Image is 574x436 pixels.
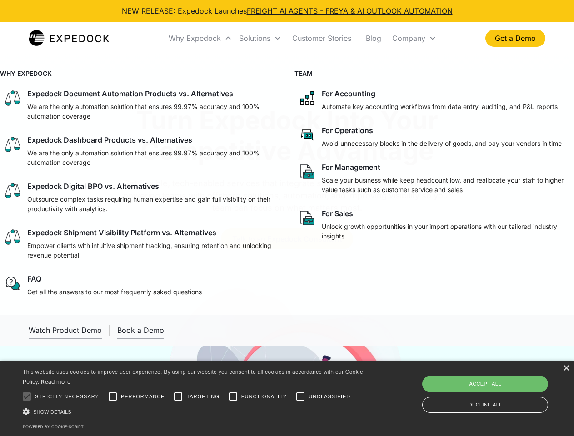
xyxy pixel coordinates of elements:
span: Unclassified [309,393,350,401]
div: Company [392,34,425,43]
a: home [29,29,109,47]
div: For Management [322,163,380,172]
img: scale icon [4,89,22,107]
img: regular chat bubble icon [4,274,22,292]
div: Why Expedock [169,34,221,43]
div: Expedock Shipment Visibility Platform vs. Alternatives [27,228,216,237]
div: For Accounting [322,89,375,98]
img: scale icon [4,135,22,154]
div: Expedock Document Automation Products vs. Alternatives [27,89,233,98]
span: Show details [33,409,71,415]
p: We are the only automation solution that ensures 99.97% accuracy and 100% automation coverage [27,148,276,167]
p: Get all the answers to our most frequently asked questions [27,287,202,297]
img: scale icon [4,228,22,246]
div: Show details [23,407,366,416]
a: Book a Demo [117,322,164,339]
p: We are the only automation solution that ensures 99.97% accuracy and 100% automation coverage [27,102,276,121]
div: Solutions [235,23,285,54]
div: Book a Demo [117,326,164,335]
span: Targeting [186,393,219,401]
img: paper and bag icon [298,209,316,227]
div: For Sales [322,209,353,218]
img: network like icon [298,89,316,107]
a: open lightbox [29,322,102,339]
div: FAQ [27,274,41,283]
div: NEW RELEASE: Expedock Launches [122,5,453,16]
div: Expedock Digital BPO vs. Alternatives [27,182,159,191]
img: rectangular chat bubble icon [298,126,316,144]
div: Expedock Dashboard Products vs. Alternatives [27,135,192,144]
div: Watch Product Demo [29,326,102,335]
span: Strictly necessary [35,393,99,401]
img: Expedock Logo [29,29,109,47]
img: paper and bag icon [298,163,316,181]
p: Avoid unnecessary blocks in the delivery of goods, and pay your vendors in time [322,139,562,148]
a: Read more [41,378,70,385]
p: Outsource complex tasks requiring human expertise and gain full visibility on their productivity ... [27,194,276,213]
img: scale icon [4,182,22,200]
span: Performance [121,393,165,401]
p: Empower clients with intuitive shipment tracking, ensuring retention and unlocking revenue potent... [27,241,276,260]
p: Automate key accounting workflows from data entry, auditing, and P&L reports [322,102,558,111]
a: Powered by cookie-script [23,424,84,429]
div: For Operations [322,126,373,135]
span: This website uses cookies to improve user experience. By using our website you consent to all coo... [23,369,363,386]
div: Solutions [239,34,270,43]
p: Unlock growth opportunities in your import operations with our tailored industry insights. [322,222,571,241]
div: Company [389,23,440,54]
span: Functionality [241,393,287,401]
a: FREIGHT AI AGENTS - FREYA & AI OUTLOOK AUTOMATION [247,6,453,15]
div: Why Expedock [165,23,235,54]
a: Customer Stories [285,23,359,54]
iframe: Chat Widget [423,338,574,436]
a: Blog [359,23,389,54]
p: Scale your business while keep headcount low, and reallocate your staff to higher value tasks suc... [322,175,571,194]
a: Get a Demo [485,30,545,47]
